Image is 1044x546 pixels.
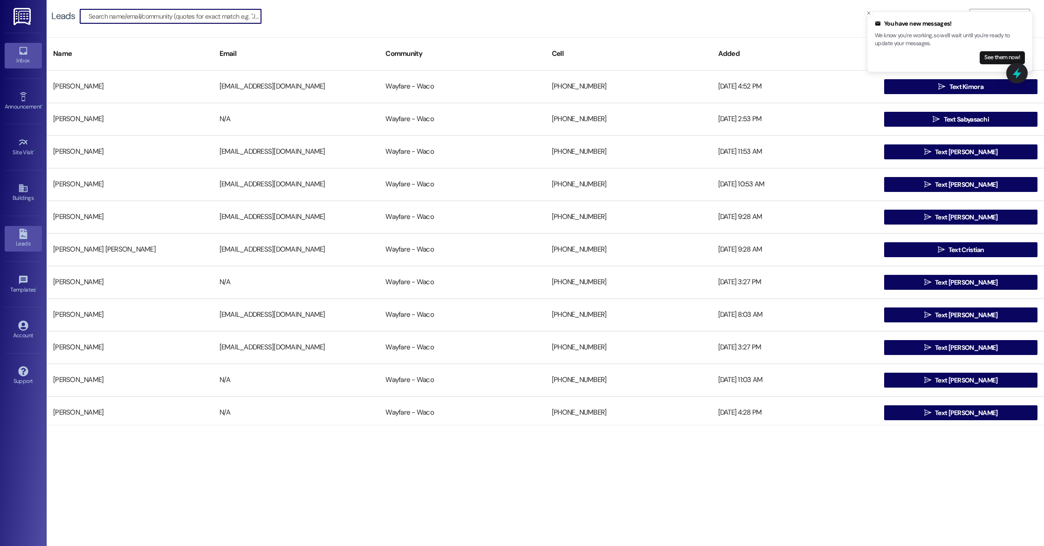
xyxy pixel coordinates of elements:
[948,245,984,255] span: Text Cristian
[47,175,213,194] div: [PERSON_NAME]
[379,42,545,65] div: Community
[924,181,931,188] i: 
[935,343,997,353] span: Text [PERSON_NAME]
[712,403,878,422] div: [DATE] 4:28 PM
[5,43,42,68] a: Inbox
[935,408,997,418] span: Text [PERSON_NAME]
[379,371,545,389] div: Wayfare - Waco
[379,110,545,129] div: Wayfare - Waco
[924,148,931,156] i: 
[545,77,712,96] div: [PHONE_NUMBER]
[47,42,213,65] div: Name
[935,278,997,287] span: Text [PERSON_NAME]
[935,212,997,222] span: Text [PERSON_NAME]
[924,344,931,351] i: 
[5,272,42,297] a: Templates •
[36,285,37,292] span: •
[884,307,1037,322] button: Text [PERSON_NAME]
[213,240,379,259] div: [EMAIL_ADDRESS][DOMAIN_NAME]
[213,77,379,96] div: [EMAIL_ADDRESS][DOMAIN_NAME]
[379,143,545,161] div: Wayfare - Waco
[379,240,545,259] div: Wayfare - Waco
[884,340,1037,355] button: Text [PERSON_NAME]
[884,405,1037,420] button: Text [PERSON_NAME]
[379,403,545,422] div: Wayfare - Waco
[545,403,712,422] div: [PHONE_NUMBER]
[924,409,931,416] i: 
[884,373,1037,388] button: Text [PERSON_NAME]
[47,403,213,422] div: [PERSON_NAME]
[545,306,712,324] div: [PHONE_NUMBER]
[545,175,712,194] div: [PHONE_NUMBER]
[884,275,1037,290] button: Text [PERSON_NAME]
[712,175,878,194] div: [DATE] 10:53 AM
[935,310,997,320] span: Text [PERSON_NAME]
[875,19,1025,28] div: You have new messages!
[933,116,940,123] i: 
[545,338,712,357] div: [PHONE_NUMBER]
[980,51,1025,64] button: See them now!
[712,338,878,357] div: [DATE] 3:27 PM
[712,240,878,259] div: [DATE] 9:28 AM
[944,115,989,124] span: Text Sabyasachi
[935,180,997,190] span: Text [PERSON_NAME]
[938,246,945,253] i: 
[545,273,712,292] div: [PHONE_NUMBER]
[884,177,1037,192] button: Text [PERSON_NAME]
[213,143,379,161] div: [EMAIL_ADDRESS][DOMAIN_NAME]
[545,143,712,161] div: [PHONE_NUMBER]
[379,306,545,324] div: Wayfare - Waco
[47,143,213,161] div: [PERSON_NAME]
[5,226,42,251] a: Leads
[875,32,1025,48] p: We know you're working, so we'll wait until you're ready to update your messages.
[884,79,1037,94] button: Text Kimora
[379,208,545,226] div: Wayfare - Waco
[712,77,878,96] div: [DATE] 4:52 PM
[545,240,712,259] div: [PHONE_NUMBER]
[884,210,1037,225] button: Text [PERSON_NAME]
[712,42,878,65] div: Added
[884,112,1037,127] button: Text Sabyasachi
[712,208,878,226] div: [DATE] 9:28 AM
[5,135,42,160] a: Site Visit •
[712,273,878,292] div: [DATE] 3:27 PM
[545,371,712,389] div: [PHONE_NUMBER]
[47,338,213,357] div: [PERSON_NAME]
[379,175,545,194] div: Wayfare - Waco
[712,371,878,389] div: [DATE] 11:03 AM
[884,144,1037,159] button: Text [PERSON_NAME]
[213,403,379,422] div: N/A
[938,83,945,90] i: 
[47,371,213,389] div: [PERSON_NAME]
[379,338,545,357] div: Wayfare - Waco
[47,110,213,129] div: [PERSON_NAME]
[47,208,213,226] div: [PERSON_NAME]
[47,77,213,96] div: [PERSON_NAME]
[213,306,379,324] div: [EMAIL_ADDRESS][DOMAIN_NAME]
[47,306,213,324] div: [PERSON_NAME]
[5,363,42,389] a: Support
[213,42,379,65] div: Email
[924,279,931,286] i: 
[5,180,42,205] a: Buildings
[949,82,983,92] span: Text Kimora
[545,42,712,65] div: Cell
[213,338,379,357] div: [EMAIL_ADDRESS][DOMAIN_NAME]
[864,8,873,18] button: Close toast
[213,208,379,226] div: [EMAIL_ADDRESS][DOMAIN_NAME]
[47,240,213,259] div: [PERSON_NAME] [PERSON_NAME]
[935,147,997,157] span: Text [PERSON_NAME]
[884,242,1037,257] button: Text Cristian
[14,8,33,25] img: ResiDesk Logo
[213,371,379,389] div: N/A
[379,77,545,96] div: Wayfare - Waco
[712,306,878,324] div: [DATE] 8:03 AM
[89,10,261,23] input: Search name/email/community (quotes for exact match e.g. "John Smith")
[935,375,997,385] span: Text [PERSON_NAME]
[712,143,878,161] div: [DATE] 11:53 AM
[924,311,931,319] i: 
[924,213,931,221] i: 
[5,318,42,343] a: Account
[545,208,712,226] div: [PHONE_NUMBER]
[545,110,712,129] div: [PHONE_NUMBER]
